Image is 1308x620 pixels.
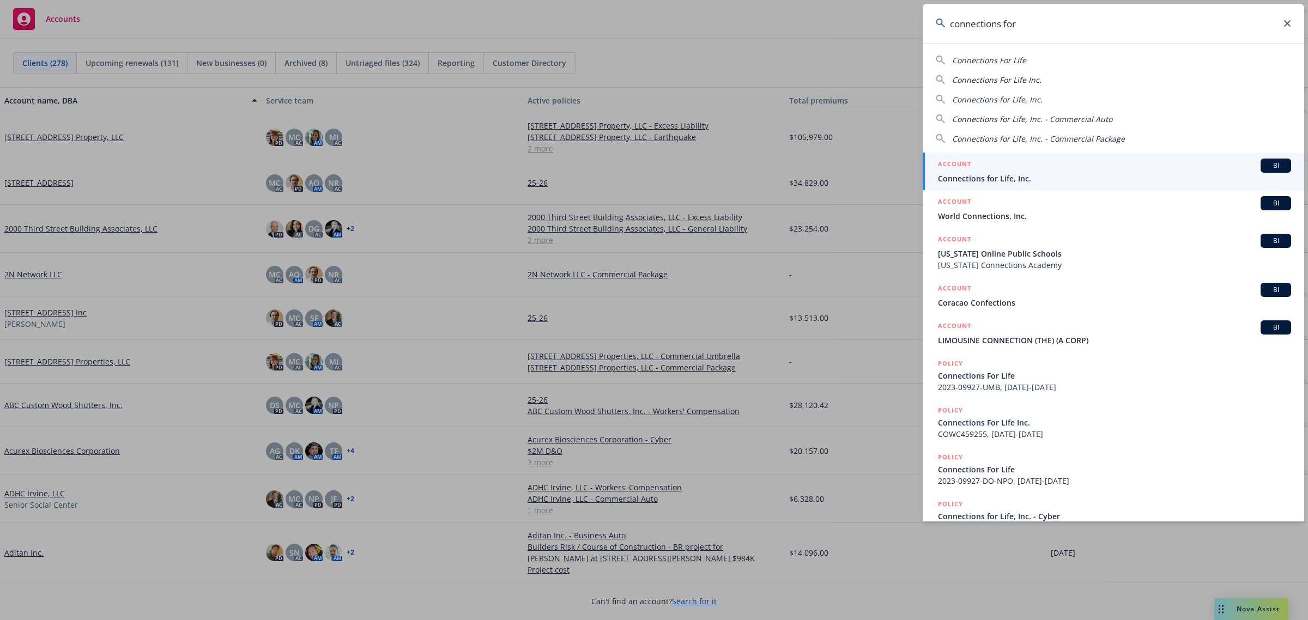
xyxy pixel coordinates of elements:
[938,510,1291,522] span: Connections for Life, Inc. - Cyber
[938,405,963,416] h5: POLICY
[923,314,1304,352] a: ACCOUNTBILIMOUSINE CONNECTION (THE) (A CORP)
[952,55,1026,65] span: Connections For Life
[938,499,963,509] h5: POLICY
[938,452,963,463] h5: POLICY
[923,352,1304,399] a: POLICYConnections For Life2023-09927-UMB, [DATE]-[DATE]
[938,283,971,296] h5: ACCOUNT
[1265,285,1287,295] span: BI
[938,248,1291,259] span: [US_STATE] Online Public Schools
[938,370,1291,381] span: Connections For Life
[952,133,1125,144] span: Connections for Life, Inc. - Commercial Package
[952,75,1041,85] span: Connections For Life Inc.
[923,277,1304,314] a: ACCOUNTBICoracao Confections
[923,4,1304,43] input: Search...
[1265,323,1287,332] span: BI
[938,210,1291,222] span: World Connections, Inc.
[952,94,1043,105] span: Connections for Life, Inc.
[938,417,1291,428] span: Connections For Life Inc.
[938,428,1291,440] span: COWC459255, [DATE]-[DATE]
[923,446,1304,493] a: POLICYConnections For Life2023-09927-DO-NPO, [DATE]-[DATE]
[923,153,1304,190] a: ACCOUNTBIConnections for Life, Inc.
[938,234,971,247] h5: ACCOUNT
[938,335,1291,346] span: LIMOUSINE CONNECTION (THE) (A CORP)
[938,475,1291,487] span: 2023-09927-DO-NPO, [DATE]-[DATE]
[1265,161,1287,171] span: BI
[938,358,963,369] h5: POLICY
[923,399,1304,446] a: POLICYConnections For Life Inc.COWC459255, [DATE]-[DATE]
[938,259,1291,271] span: [US_STATE] Connections Academy
[1265,198,1287,208] span: BI
[938,297,1291,308] span: Coracao Confections
[1265,236,1287,246] span: BI
[923,493,1304,539] a: POLICYConnections for Life, Inc. - Cyber
[938,196,971,209] h5: ACCOUNT
[938,173,1291,184] span: Connections for Life, Inc.
[938,381,1291,393] span: 2023-09927-UMB, [DATE]-[DATE]
[952,114,1112,124] span: Connections for Life, Inc. - Commercial Auto
[923,228,1304,277] a: ACCOUNTBI[US_STATE] Online Public Schools[US_STATE] Connections Academy
[938,320,971,333] h5: ACCOUNT
[923,190,1304,228] a: ACCOUNTBIWorld Connections, Inc.
[938,464,1291,475] span: Connections For Life
[938,159,971,172] h5: ACCOUNT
